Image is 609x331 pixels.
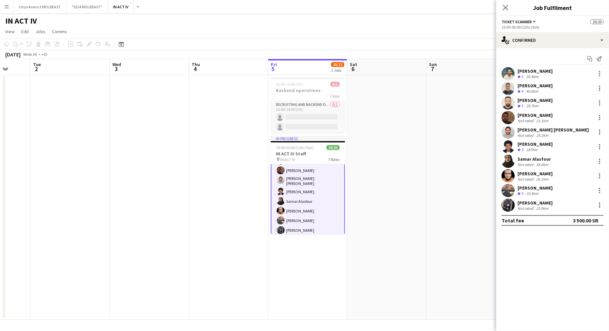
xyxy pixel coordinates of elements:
[521,74,523,79] span: 3
[66,0,108,13] button: *SS24 MDLBEAST*
[329,157,340,162] span: 7 Roles
[518,206,535,211] div: Not rated
[525,74,540,80] div: 20.4km
[525,191,540,197] div: 20.4km
[518,185,553,191] div: [PERSON_NAME]
[518,162,535,167] div: Not rated
[192,61,200,67] span: Thu
[518,68,553,74] div: [PERSON_NAME]
[5,16,37,26] h1: IN ACT IV
[271,151,345,157] h3: IN ACT IV Staff
[330,94,340,99] span: 1 Role
[535,206,550,211] div: 25.9km
[349,65,357,73] span: 6
[518,112,553,118] div: [PERSON_NAME]
[518,118,535,123] div: Not rated
[191,65,200,73] span: 4
[327,145,340,150] span: 20/20
[276,145,314,150] span: 15:00-03:00 (12h) (Sat)
[5,51,21,58] div: [DATE]
[518,127,589,133] div: [PERSON_NAME] [PERSON_NAME]
[271,125,345,237] app-card-role: 15:00-03:00 (12h)[PERSON_NAME][PERSON_NAME][PERSON_NAME][PERSON_NAME][PERSON_NAME] [PERSON_NAME][...
[518,200,553,206] div: [PERSON_NAME]
[350,61,357,67] span: Sat
[429,61,437,67] span: Sun
[271,136,345,141] div: In progress
[518,177,535,182] div: Not rated
[5,29,15,35] span: View
[112,61,121,67] span: Wed
[521,147,523,152] span: 5
[41,52,47,57] div: +03
[521,89,523,94] span: 4
[518,133,535,138] div: Not rated
[518,83,553,89] div: [PERSON_NAME]
[502,25,604,30] div: 15:00-03:00 (12h) (Sat)
[21,29,29,35] span: Edit
[518,141,553,147] div: [PERSON_NAME]
[521,103,523,108] span: 3
[535,133,550,138] div: 19.2km
[49,27,70,36] a: Comms
[19,27,31,36] a: Edit
[35,29,45,35] span: Jobs
[271,87,345,93] h3: Backend operations
[428,65,437,73] span: 7
[496,32,609,48] div: Confirmed
[271,61,277,67] span: Fri
[518,156,551,162] div: Samar Alasfour
[276,82,303,87] span: 13:00-14:00 (1h)
[521,191,523,196] span: 5
[331,82,340,87] span: 0/2
[280,157,295,162] span: IN ACT IV
[271,101,345,133] app-card-role: Recruiting and Backend operating0/213:00-14:00 (1h)
[271,136,345,234] app-job-card: In progress15:00-03:00 (12h) (Sat)20/20IN ACT IV Staff IN ACT IV7 Roles15:00-03:00 (12h)[PERSON_N...
[535,162,550,167] div: 34.6km
[525,89,540,94] div: 40.6km
[502,217,524,224] div: Total fee
[270,65,277,73] span: 5
[32,65,41,73] span: 2
[331,62,344,67] span: 20/22
[52,29,67,35] span: Comms
[271,78,345,133] app-job-card: 13:00-14:00 (1h)0/2Backend operations1 RoleRecruiting and Backend operating0/213:00-14:00 (1h)
[33,27,48,36] a: Jobs
[332,68,344,73] div: 2 Jobs
[502,19,532,24] span: Ticket Scanner
[518,171,553,177] div: [PERSON_NAME]
[22,52,38,57] span: Week 36
[14,0,66,13] button: Onyx Arena X MDLBEAST
[590,19,604,24] span: 20/20
[33,61,41,67] span: Tue
[496,3,609,12] h3: Job Fulfilment
[535,177,550,182] div: 26.1km
[518,97,553,103] div: [PERSON_NAME]
[502,19,537,24] button: Ticket Scanner
[573,217,598,224] div: 3 500.00 SR
[525,103,540,109] div: 29.7km
[111,65,121,73] span: 3
[108,0,134,13] button: IN ACT IV
[525,147,539,153] div: 187km
[535,118,550,123] div: 21.1km
[3,27,17,36] a: View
